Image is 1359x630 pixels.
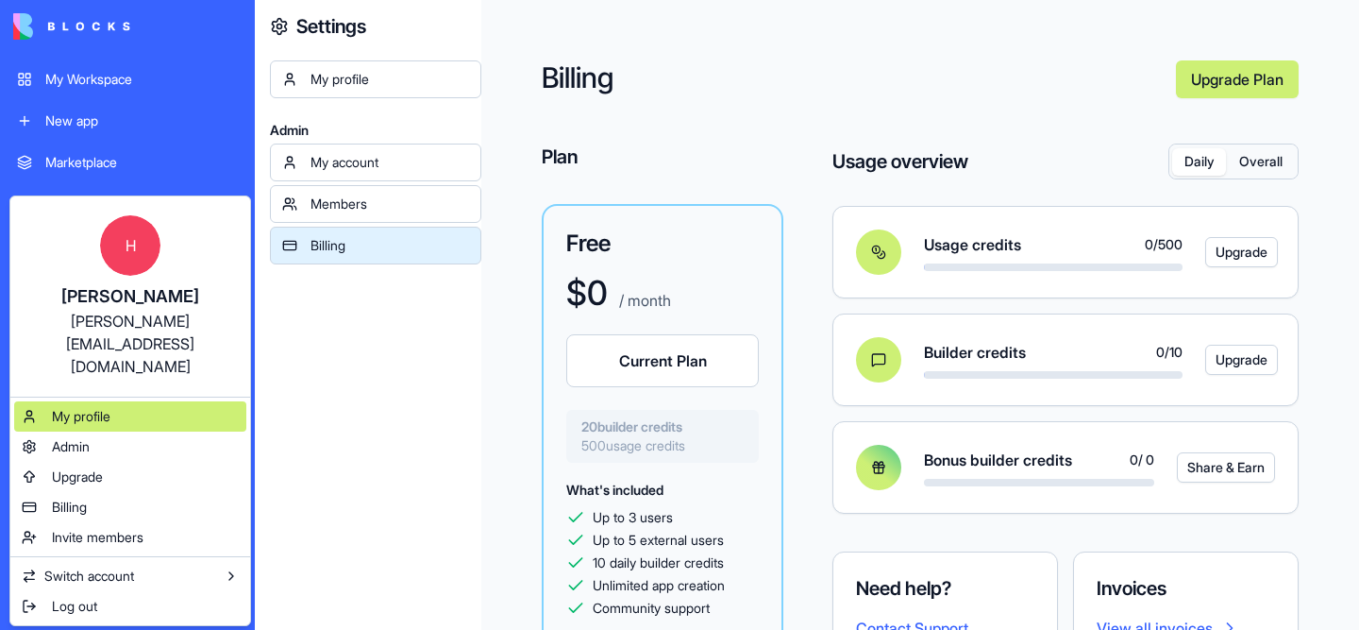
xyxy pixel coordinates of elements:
[52,407,110,426] span: My profile
[14,462,246,492] a: Upgrade
[6,253,249,268] span: Recent
[44,567,134,586] span: Switch account
[52,528,143,547] span: Invite members
[29,310,231,378] div: [PERSON_NAME][EMAIL_ADDRESS][DOMAIN_NAME]
[29,283,231,310] div: [PERSON_NAME]
[14,522,246,553] a: Invite members
[52,498,87,517] span: Billing
[14,432,246,462] a: Admin
[52,468,103,486] span: Upgrade
[52,597,97,616] span: Log out
[14,200,246,393] a: H[PERSON_NAME][PERSON_NAME][EMAIL_ADDRESS][DOMAIN_NAME]
[14,401,246,432] a: My profile
[14,492,246,522] a: Billing
[100,215,160,276] span: H
[52,437,90,456] span: Admin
